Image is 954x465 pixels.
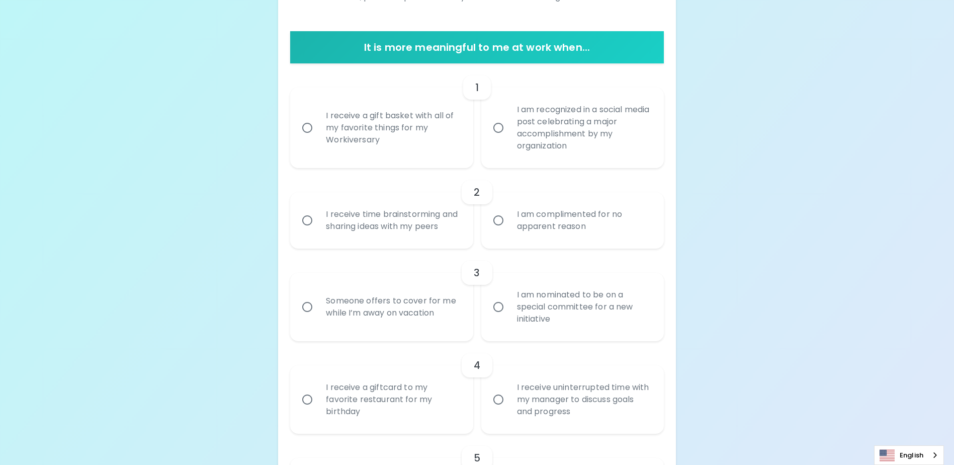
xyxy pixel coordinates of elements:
div: choice-group-check [290,249,663,341]
div: I receive uninterrupted time with my manager to discuss goals and progress [509,369,658,430]
div: Language [874,445,944,465]
div: I am nominated to be on a special committee for a new initiative [509,277,658,337]
h6: 1 [475,80,479,96]
h6: It is more meaningful to me at work when... [294,39,659,55]
div: I am recognized in a social media post celebrating a major accomplishment by my organization [509,92,658,164]
div: Someone offers to cover for me while I’m away on vacation [318,283,467,331]
h6: 4 [474,357,480,373]
h6: 2 [474,184,480,200]
a: English [875,446,943,464]
div: I receive time brainstorming and sharing ideas with my peers [318,196,467,245]
div: choice-group-check [290,341,663,434]
div: I am complimented for no apparent reason [509,196,658,245]
aside: Language selected: English [874,445,944,465]
div: choice-group-check [290,63,663,168]
h6: 3 [474,265,480,281]
div: choice-group-check [290,168,663,249]
div: I receive a gift basket with all of my favorite things for my Workiversary [318,98,467,158]
div: I receive a giftcard to my favorite restaurant for my birthday [318,369,467,430]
